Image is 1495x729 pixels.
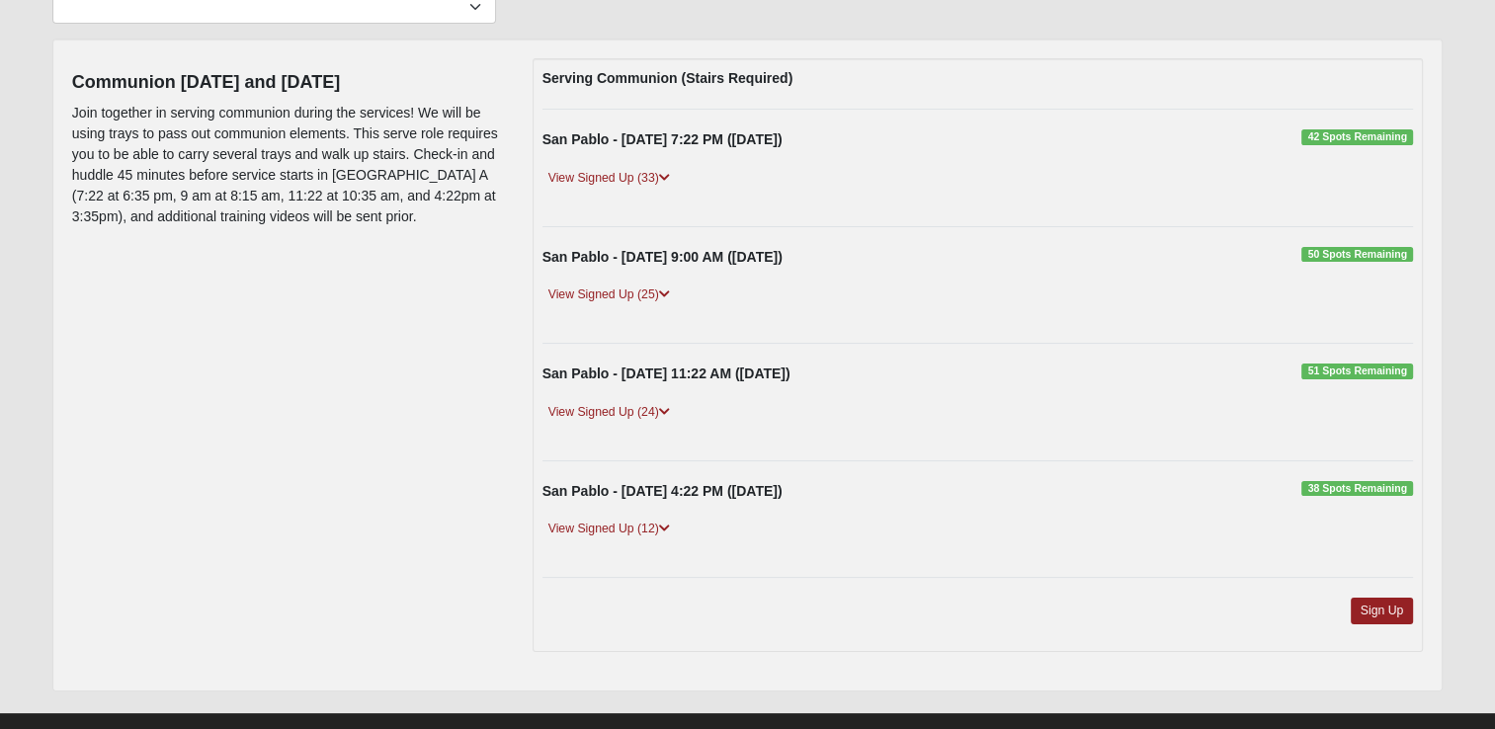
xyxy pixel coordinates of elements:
strong: Serving Communion (Stairs Required) [542,70,793,86]
a: View Signed Up (24) [542,402,676,423]
strong: San Pablo - [DATE] 11:22 AM ([DATE]) [542,365,790,381]
span: 50 Spots Remaining [1301,247,1413,263]
span: 51 Spots Remaining [1301,364,1413,379]
span: 38 Spots Remaining [1301,481,1413,497]
a: View Signed Up (25) [542,284,676,305]
span: 42 Spots Remaining [1301,129,1413,145]
p: Join together in serving communion during the services! We will be using trays to pass out commun... [72,103,503,227]
h4: Communion [DATE] and [DATE] [72,72,503,94]
a: View Signed Up (12) [542,519,676,539]
a: Sign Up [1351,598,1414,624]
strong: San Pablo - [DATE] 7:22 PM ([DATE]) [542,131,783,147]
strong: San Pablo - [DATE] 9:00 AM ([DATE]) [542,249,783,265]
a: View Signed Up (33) [542,168,676,189]
strong: San Pablo - [DATE] 4:22 PM ([DATE]) [542,483,783,499]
